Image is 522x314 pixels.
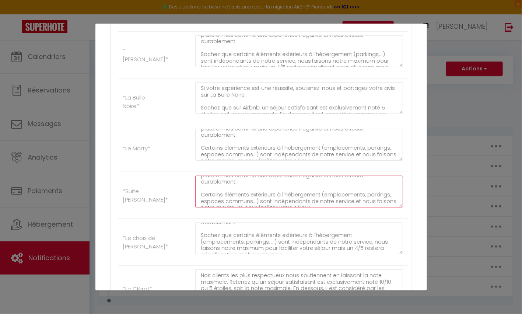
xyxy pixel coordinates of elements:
[123,285,152,293] label: *Le Cléret*
[123,234,168,251] label: *Le choix de [PERSON_NAME]*
[123,46,168,64] label: *[PERSON_NAME]*
[123,93,161,111] label: *La Bulle Noire*
[123,187,168,204] label: *Suite [PERSON_NAME]*
[123,144,150,153] label: *Le Marty*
